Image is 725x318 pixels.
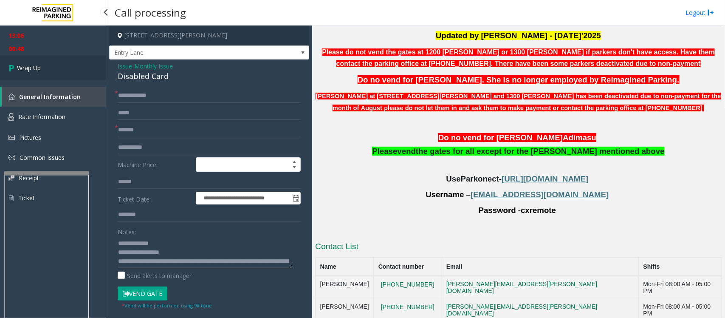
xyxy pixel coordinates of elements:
span: Parkonect [461,174,499,184]
font: [PERSON_NAME] at [STREET_ADDRESS][PERSON_NAME] and 1300 [PERSON_NAME] has been deactivated due to... [316,93,721,111]
span: - [499,174,502,183]
th: Name [316,258,374,276]
button: [PHONE_NUMBER] [378,281,437,289]
span: Rate Information [18,113,65,121]
font: Updated by [PERSON_NAME] - [DATE]'2025 [436,31,601,40]
a: [PERSON_NAME][EMAIL_ADDRESS][PERSON_NAME][DOMAIN_NAME] [446,281,598,294]
label: Ticket Date: [116,192,194,204]
span: Decrease value [288,165,300,171]
div: Mon-Fri 08:00 AM - 05:00 PM [643,304,717,317]
span: General Information [19,93,81,101]
span: vend [398,147,416,156]
span: Do no vend for [PERSON_NAME]. She is no longer employed by Reimagined Parking. [358,75,680,84]
h4: [STREET_ADDRESS][PERSON_NAME] [109,26,309,45]
span: - [132,62,173,70]
td: [PERSON_NAME] [316,276,374,299]
span: Use [446,174,461,183]
th: Contact number [374,258,442,276]
span: Wrap Up [17,63,41,72]
a: [PERSON_NAME][EMAIL_ADDRESS][PERSON_NAME][DOMAIN_NAME] [446,303,598,317]
button: Vend Gate [118,287,167,301]
span: Do no vend for [PERSON_NAME] [438,133,563,142]
label: Send alerts to manager [118,271,192,280]
span: [EMAIL_ADDRESS][DOMAIN_NAME] [471,190,609,199]
th: Email [442,258,639,276]
a: General Information [2,87,106,107]
button: [PHONE_NUMBER] [378,304,437,311]
font: . [702,105,704,111]
label: Notes: [118,224,136,236]
img: 'icon' [8,113,14,121]
a: [URL][DOMAIN_NAME] [502,176,588,183]
img: 'icon' [8,135,15,140]
div: Mon-Fri 08:00 AM - 05:00 PM [643,281,717,295]
th: Shifts [639,258,722,276]
span: cxremote [521,206,556,215]
span: Monthly Issue [134,62,173,71]
span: Ad [563,133,573,142]
img: 'icon' [8,94,15,100]
span: Please [372,147,397,156]
img: 'icon' [8,154,15,161]
span: Increase value [288,158,300,165]
small: Vend will be performed using 9# tone [122,302,212,309]
b: Please do not vend the gates at 1200 [PERSON_NAME] or 1300 [PERSON_NAME] if parkers don't have ac... [322,48,715,68]
span: imasu [573,133,596,142]
span: Common Issues [20,153,65,162]
div: Disabled Card [118,71,301,82]
span: Pictures [19,133,41,142]
h3: Call processing [110,2,190,23]
span: Issue [118,62,132,71]
span: [URL][DOMAIN_NAME] [502,174,588,183]
span: Toggle popup [291,192,300,204]
img: logout [708,8,714,17]
span: Entry Lane [110,46,269,60]
span: Username – [426,190,471,199]
span: Password - [479,206,521,215]
label: Machine Price: [116,157,194,172]
h3: Contact List [315,241,722,255]
a: Logout [686,8,714,17]
span: the gates for all except for the [PERSON_NAME] mentioned above [416,147,665,156]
